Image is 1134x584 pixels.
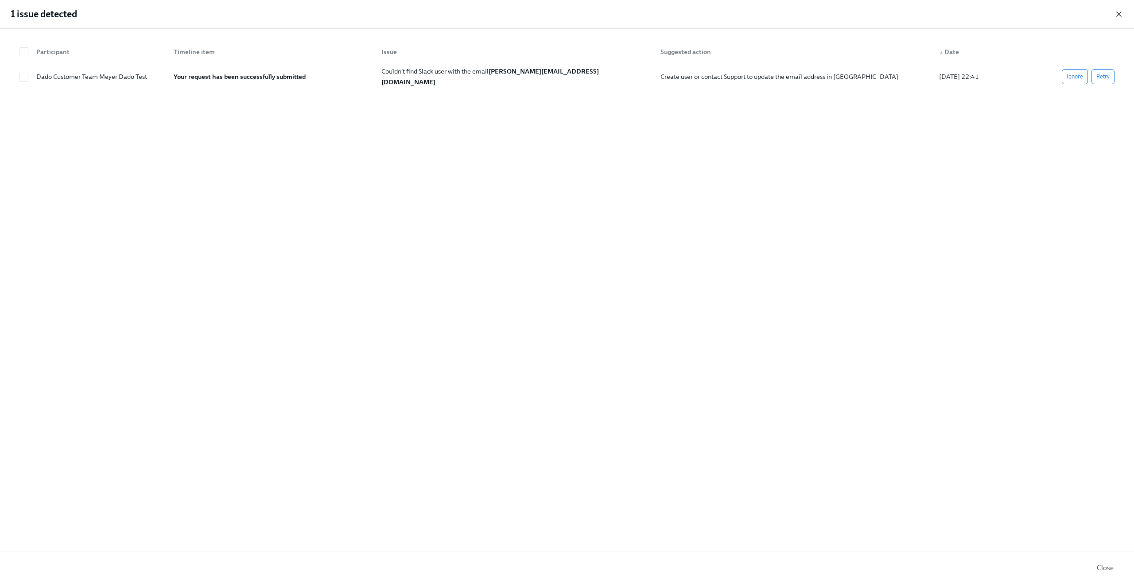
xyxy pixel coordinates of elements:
[170,47,375,57] div: Timeline item
[653,43,932,61] div: Suggested action
[1096,72,1110,81] span: Retry
[33,71,167,82] div: Dado Customer Team Meyer Dado Test
[167,43,375,61] div: Timeline item
[932,43,1047,61] div: ▲Date
[374,43,653,61] div: Issue
[936,71,1047,82] div: [DATE] 22:41
[378,47,653,57] div: Issue
[1062,69,1088,84] button: Ignore
[936,47,1047,57] div: Date
[11,8,77,21] h2: 1 issue detected
[14,64,1120,89] div: Dado Customer Team Meyer Dado TestYour request has been successfully submittedCouldn't find Slack...
[33,47,167,57] div: Participant
[1067,72,1083,81] span: Ignore
[657,47,932,57] div: Suggested action
[1091,559,1120,577] button: Close
[1091,69,1115,84] button: Retry
[939,50,944,55] span: ▲
[660,73,898,81] span: Create user or contact Support to update the email address in [GEOGRAPHIC_DATA]
[29,43,167,61] div: Participant
[1097,564,1114,572] span: Close
[174,73,306,81] strong: Your request has been successfully submitted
